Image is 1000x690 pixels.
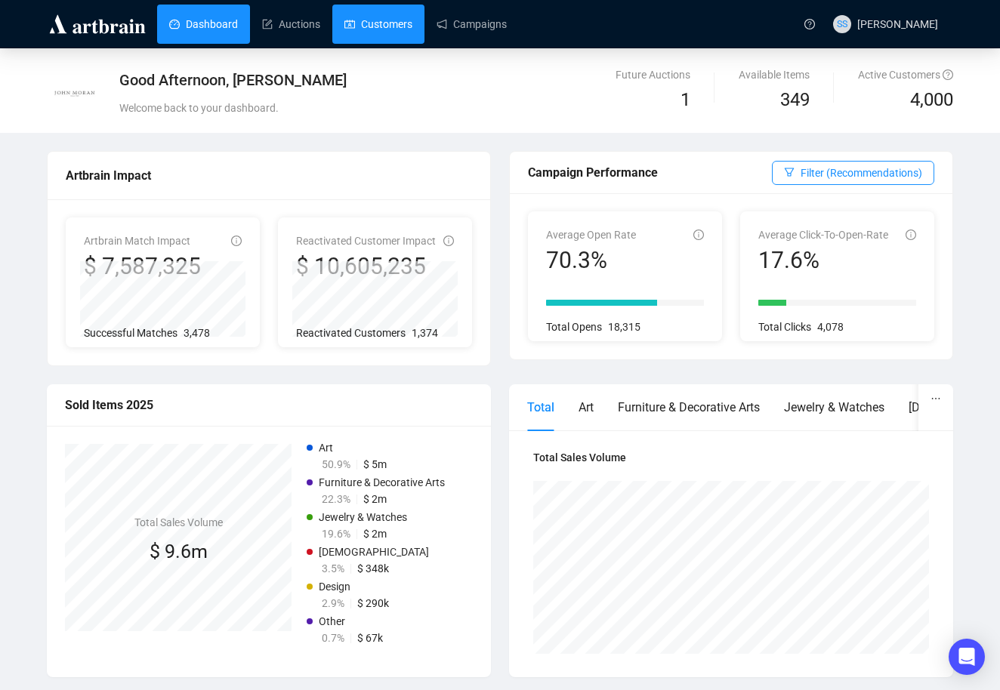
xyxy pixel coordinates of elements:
[319,511,407,523] span: Jewelry & Watches
[910,86,953,115] span: 4,000
[84,252,201,281] div: $ 7,587,325
[84,235,190,247] span: Artbrain Match Impact
[608,321,640,333] span: 18,315
[837,17,847,32] span: SS
[772,161,934,185] button: Filter (Recommendations)
[322,528,350,540] span: 19.6%
[319,442,333,454] span: Art
[616,66,690,83] div: Future Auctions
[134,514,223,531] h4: Total Sales Volume
[918,384,953,413] button: ellipsis
[363,493,387,505] span: $ 2m
[784,167,795,177] span: filter
[231,236,242,246] span: info-circle
[857,18,938,30] span: [PERSON_NAME]
[693,229,704,240] span: info-circle
[943,69,953,80] span: question-circle
[527,398,554,417] div: Total
[322,562,344,574] span: 3.5%
[906,229,916,240] span: info-circle
[296,235,436,247] span: Reactivated Customer Impact
[949,639,985,675] div: Open Intercom Messenger
[784,398,884,417] div: Jewelry & Watches
[48,67,100,120] img: 5e8449aba37a77001a173150.jpg
[322,597,344,609] span: 2.9%
[758,321,811,333] span: Total Clicks
[758,229,888,241] span: Average Click-To-Open-Rate
[804,19,815,29] span: question-circle
[357,562,389,574] span: $ 348k
[681,89,690,110] span: 1
[780,89,810,110] span: 349
[412,327,438,339] span: 1,374
[319,546,429,558] span: [DEMOGRAPHIC_DATA]
[931,393,941,404] span: ellipsis
[319,615,345,627] span: Other
[319,581,350,593] span: Design
[546,246,636,275] div: 70.3%
[184,327,210,339] span: 3,478
[262,5,320,44] a: Auctions
[618,398,760,417] div: Furniture & Decorative Arts
[344,5,412,44] a: Customers
[528,163,772,182] div: Campaign Performance
[579,398,594,417] div: Art
[546,321,602,333] span: Total Opens
[363,528,387,540] span: $ 2m
[150,541,208,562] span: $ 9.6m
[758,246,888,275] div: 17.6%
[533,449,929,466] h4: Total Sales Volume
[322,632,344,644] span: 0.7%
[296,252,436,281] div: $ 10,605,235
[296,327,406,339] span: Reactivated Customers
[357,632,383,644] span: $ 67k
[84,327,177,339] span: Successful Matches
[119,100,647,116] div: Welcome back to your dashboard.
[65,396,473,414] div: Sold Items 2025
[801,165,922,181] span: Filter (Recommendations)
[739,66,810,83] div: Available Items
[47,12,148,36] img: logo
[443,236,454,246] span: info-circle
[66,166,472,185] div: Artbrain Impact
[169,5,238,44] a: Dashboard
[858,69,953,81] span: Active Customers
[817,321,844,333] span: 4,078
[319,476,445,488] span: Furniture & Decorative Arts
[119,69,647,91] div: Good Afternoon, [PERSON_NAME]
[322,493,350,505] span: 22.3%
[322,458,350,470] span: 50.9%
[357,597,389,609] span: $ 290k
[437,5,507,44] a: Campaigns
[363,458,387,470] span: $ 5m
[546,229,636,241] span: Average Open Rate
